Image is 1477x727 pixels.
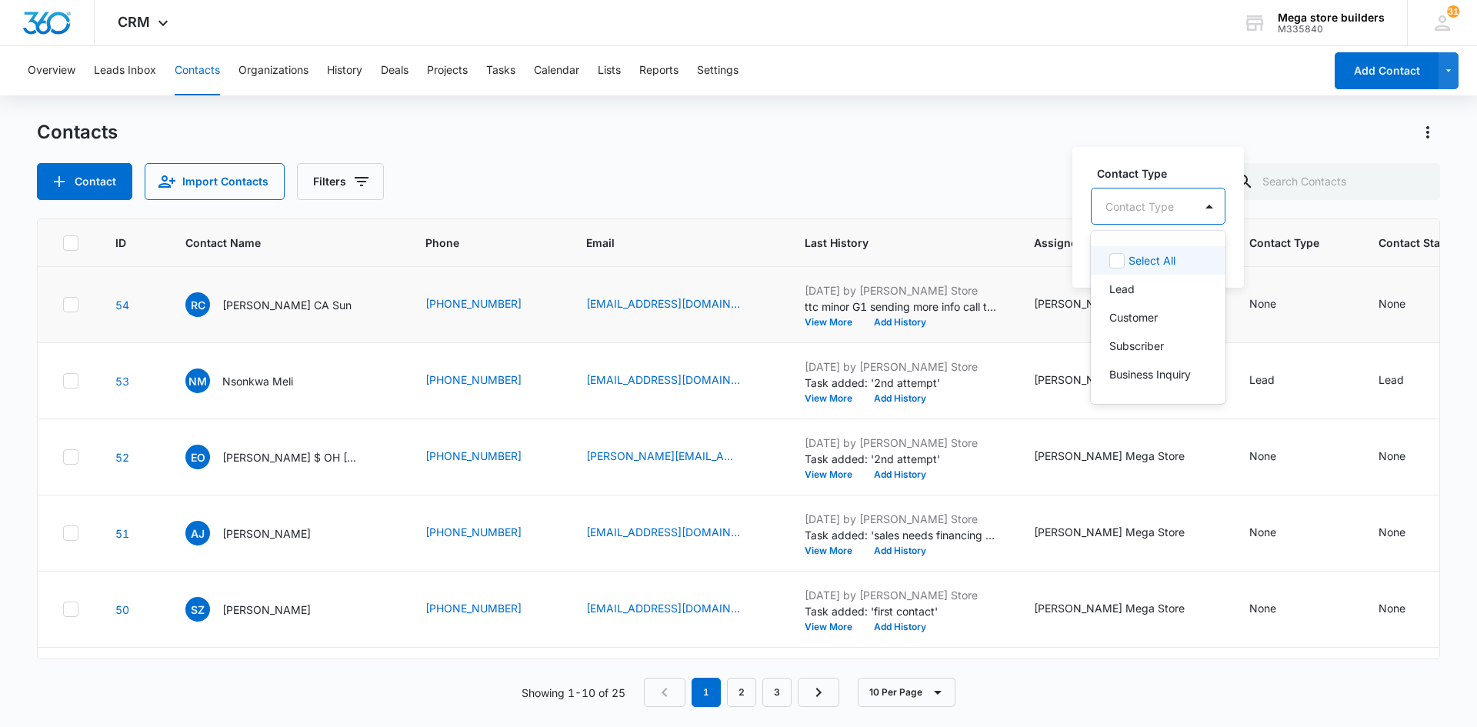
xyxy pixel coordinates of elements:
[425,600,522,616] a: [PHONE_NUMBER]
[94,46,156,95] button: Leads Inbox
[805,318,863,327] button: View More
[586,600,768,619] div: Email - sethmzambrana@gmail.com - Select to Edit Field
[185,597,338,622] div: Contact Name - Seth Zambrana - Select to Edit Field
[805,394,863,403] button: View More
[1249,372,1302,390] div: Contact Type - Lead - Select to Edit Field
[425,295,549,314] div: Phone - (949) 992-3382 - Select to Edit Field
[145,163,285,200] button: Import Contacts
[1034,600,1212,619] div: Assigned To - John Mega Store - Select to Edit Field
[28,46,75,95] button: Overview
[586,295,768,314] div: Email - ray2010sun@gmail.com - Select to Edit Field
[586,448,740,464] a: [PERSON_NAME][EMAIL_ADDRESS][PERSON_NAME][DOMAIN_NAME]
[1379,235,1457,251] span: Contact Status
[1249,295,1276,312] div: None
[185,369,210,393] span: NM
[425,448,549,466] div: Phone - (216) 633-9089 - Select to Edit Field
[175,46,220,95] button: Contacts
[1034,600,1185,616] div: [PERSON_NAME] Mega Store
[185,445,210,469] span: EO
[1109,338,1164,354] p: Subscriber
[1335,52,1439,89] button: Add Contact
[1109,309,1158,325] p: Customer
[115,603,129,616] a: Navigate to contact details page for Seth Zambrana
[805,622,863,632] button: View More
[586,524,740,540] a: [EMAIL_ADDRESS][DOMAIN_NAME]
[115,235,126,251] span: ID
[185,235,366,251] span: Contact Name
[222,297,352,313] p: [PERSON_NAME] CA Sun
[1249,448,1276,464] div: None
[586,448,768,466] div: Email - erin.e.rudy@gmail.com - Select to Edit Field
[805,546,863,555] button: View More
[762,678,792,707] a: Page 3
[586,235,745,251] span: Email
[118,14,150,30] span: CRM
[805,358,997,375] p: [DATE] by [PERSON_NAME] Store
[297,163,384,200] button: Filters
[805,298,997,315] p: ttc minor G1 sending more info call thurs 9:30 am
[115,451,129,464] a: Navigate to contact details page for Erin OH $ OH Rudy
[586,600,740,616] a: [EMAIL_ADDRESS][DOMAIN_NAME]
[863,546,937,555] button: Add History
[586,372,740,388] a: [EMAIL_ADDRESS][DOMAIN_NAME]
[185,445,388,469] div: Contact Name - Erin OH $ OH Rudy - Select to Edit Field
[1097,165,1232,182] label: Contact Type
[1249,235,1319,251] span: Contact Type
[1034,295,1212,314] div: Assigned To - John Mega Store - Select to Edit Field
[425,600,549,619] div: Phone - (469) 662-4162 - Select to Edit Field
[805,511,997,527] p: [DATE] by [PERSON_NAME] Store
[805,282,997,298] p: [DATE] by [PERSON_NAME] Store
[639,46,678,95] button: Reports
[805,527,997,543] p: Task added: 'sales needs financing sent more info and link'
[798,678,839,707] a: Next Page
[805,375,997,391] p: Task added: '2nd attempt'
[486,46,515,95] button: Tasks
[1034,372,1185,388] div: [PERSON_NAME] Mega Store
[1249,524,1276,540] div: None
[1109,366,1191,382] p: Business Inquiry
[1249,295,1304,314] div: Contact Type - None - Select to Edit Field
[185,521,338,545] div: Contact Name - Alexander Jones - Select to Edit Field
[381,46,408,95] button: Deals
[425,295,522,312] a: [PHONE_NUMBER]
[534,46,579,95] button: Calendar
[1379,524,1405,540] div: None
[1034,448,1212,466] div: Assigned To - John Mega Store - Select to Edit Field
[1249,600,1276,616] div: None
[586,372,768,390] div: Email - Nsonkwameli75@yahoo.com - Select to Edit Field
[115,298,129,312] a: Navigate to contact details page for Raymond CA Sun
[644,678,839,707] nav: Pagination
[1034,448,1185,464] div: [PERSON_NAME] Mega Store
[222,373,293,389] p: Nsonkwa Meli
[1034,295,1185,312] div: [PERSON_NAME] Mega Store
[805,470,863,479] button: View More
[185,292,379,317] div: Contact Name - Raymond CA Sun - Select to Edit Field
[185,292,210,317] span: RC
[222,525,311,542] p: [PERSON_NAME]
[37,121,118,144] h1: Contacts
[1034,235,1190,251] span: Assigned To
[425,235,527,251] span: Phone
[727,678,756,707] a: Page 2
[692,678,721,707] em: 1
[1223,163,1440,200] input: Search Contacts
[1379,372,1432,390] div: Contact Status - Lead - Select to Edit Field
[1034,524,1212,542] div: Assigned To - John Mega Store - Select to Edit Field
[1034,524,1185,540] div: [PERSON_NAME] Mega Store
[425,524,549,542] div: Phone - (614) 632-8383 - Select to Edit Field
[115,375,129,388] a: Navigate to contact details page for Nsonkwa Meli
[425,372,549,390] div: Phone - (240) 817-4425 - Select to Edit Field
[863,394,937,403] button: Add History
[697,46,738,95] button: Settings
[1379,295,1405,312] div: None
[1249,524,1304,542] div: Contact Type - None - Select to Edit Field
[1415,120,1440,145] button: Actions
[425,524,522,540] a: [PHONE_NUMBER]
[805,435,997,451] p: [DATE] by [PERSON_NAME] Store
[185,521,210,545] span: AJ
[1379,295,1433,314] div: Contact Status - None - Select to Edit Field
[327,46,362,95] button: History
[1278,12,1385,24] div: account name
[1379,372,1404,388] div: Lead
[1278,24,1385,35] div: account id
